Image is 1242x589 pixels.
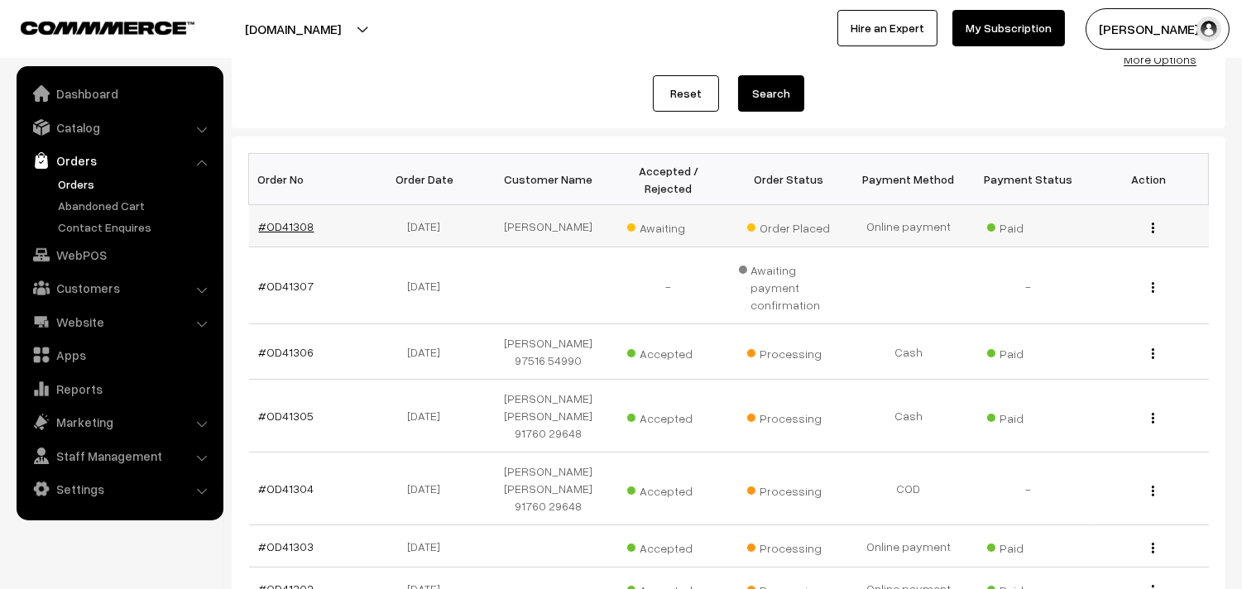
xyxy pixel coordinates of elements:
[21,79,218,108] a: Dashboard
[489,324,609,380] td: [PERSON_NAME] 97516 54990
[952,10,1065,46] a: My Subscription
[259,279,314,293] a: #OD41307
[627,341,710,362] span: Accepted
[849,205,969,247] td: Online payment
[987,341,1070,362] span: Paid
[729,154,849,205] th: Order Status
[1196,17,1221,41] img: user
[489,380,609,453] td: [PERSON_NAME] [PERSON_NAME] 91760 29648
[739,257,839,314] span: Awaiting payment confirmation
[738,75,804,112] button: Search
[54,175,218,193] a: Orders
[849,154,969,205] th: Payment Method
[1086,8,1230,50] button: [PERSON_NAME] s…
[987,535,1070,557] span: Paid
[489,453,609,525] td: [PERSON_NAME] [PERSON_NAME] 91760 29648
[21,273,218,303] a: Customers
[54,197,218,214] a: Abandoned Cart
[1089,154,1209,205] th: Action
[837,10,937,46] a: Hire an Expert
[249,154,369,205] th: Order No
[969,247,1089,324] td: -
[369,324,489,380] td: [DATE]
[747,535,830,557] span: Processing
[1152,282,1154,293] img: Menu
[969,453,1089,525] td: -
[369,247,489,324] td: [DATE]
[369,380,489,453] td: [DATE]
[369,154,489,205] th: Order Date
[489,154,609,205] th: Customer Name
[259,219,314,233] a: #OD41308
[987,215,1070,237] span: Paid
[21,474,218,504] a: Settings
[259,481,314,496] a: #OD41304
[259,409,314,423] a: #OD41305
[1152,348,1154,359] img: Menu
[21,22,194,34] img: COMMMERCE
[369,525,489,567] td: [DATE]
[849,453,969,525] td: COD
[54,218,218,236] a: Contact Enquires
[187,8,399,50] button: [DOMAIN_NAME]
[609,247,729,324] td: -
[1124,52,1196,66] a: More Options
[259,539,314,553] a: #OD41303
[849,324,969,380] td: Cash
[21,307,218,337] a: Website
[627,405,710,427] span: Accepted
[21,407,218,437] a: Marketing
[1152,543,1154,553] img: Menu
[21,146,218,175] a: Orders
[849,525,969,567] td: Online payment
[21,374,218,404] a: Reports
[609,154,729,205] th: Accepted / Rejected
[369,453,489,525] td: [DATE]
[259,345,314,359] a: #OD41306
[21,441,218,471] a: Staff Management
[1152,223,1154,233] img: Menu
[987,405,1070,427] span: Paid
[747,478,830,500] span: Processing
[21,340,218,370] a: Apps
[21,17,165,36] a: COMMMERCE
[489,205,609,247] td: [PERSON_NAME]
[627,478,710,500] span: Accepted
[627,215,710,237] span: Awaiting
[627,535,710,557] span: Accepted
[747,215,830,237] span: Order Placed
[653,75,719,112] a: Reset
[849,380,969,453] td: Cash
[747,405,830,427] span: Processing
[747,341,830,362] span: Processing
[21,240,218,270] a: WebPOS
[369,205,489,247] td: [DATE]
[1152,413,1154,424] img: Menu
[21,113,218,142] a: Catalog
[969,154,1089,205] th: Payment Status
[1152,486,1154,496] img: Menu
